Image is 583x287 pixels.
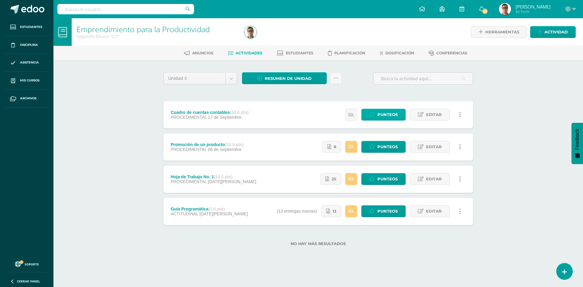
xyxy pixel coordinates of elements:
[361,141,406,153] a: Punteos
[77,25,237,33] h1: Emprendimiento para la Productividad
[377,141,398,152] span: Punteos
[199,211,248,216] span: [DATE][PERSON_NAME]
[20,60,39,65] span: Asistencia
[426,109,442,120] span: Editar
[530,26,576,38] a: Actividad
[184,48,213,58] a: Anuncios
[377,109,398,120] span: Punteos
[334,141,336,152] span: 8
[236,51,262,55] span: Actividades
[426,141,442,152] span: Editar
[429,48,467,58] a: Conferencias
[332,173,336,185] span: 25
[171,179,207,184] span: PROCEDIMENTAL
[361,109,406,121] a: Punteos
[20,43,38,47] span: Disciplina
[171,147,207,152] span: PROCEDIMENTAL
[20,25,42,29] span: Estudiantes
[332,206,336,217] span: 13
[5,54,49,72] a: Asistencia
[286,51,313,55] span: Estudiantes
[471,26,527,38] a: Herramientas
[171,174,256,179] div: Hoja de Trabajo No. 1
[17,279,40,283] span: Cerrar panel
[373,73,473,84] input: Busca la actividad aquí...
[385,51,414,55] span: Dosificación
[277,48,313,58] a: Estudiantes
[242,72,327,84] a: Resumen de unidad
[230,110,248,115] strong: (10.0 pts)
[225,142,244,147] strong: (10.0 pts)
[7,260,46,268] a: Soporte
[20,78,39,83] span: Mis cursos
[328,48,365,58] a: Planificación
[163,241,473,246] label: No hay más resultados
[171,142,244,147] div: Promoción de un producto
[377,173,398,185] span: Punteos
[499,3,511,15] img: 4c9214d6dc3ad1af441a6e04af4808ea.png
[361,173,406,185] a: Punteos
[5,72,49,90] a: Mis cursos
[20,96,36,101] span: Archivos
[516,9,551,14] span: Mi Perfil
[168,73,221,84] span: Unidad 3
[571,123,583,164] button: Feedback - Mostrar encuesta
[5,36,49,54] a: Disciplina
[57,4,194,14] input: Busca un usuario...
[214,174,232,179] strong: (10.0 pts)
[574,129,580,150] span: Feedback
[5,18,49,36] a: Estudiantes
[380,48,414,58] a: Dosificación
[171,115,207,120] span: PROCEDIMENTAL
[192,51,213,55] span: Anuncios
[334,51,365,55] span: Planificación
[320,173,341,185] a: 25
[208,147,242,152] span: 06 de Septiembre
[377,206,398,217] span: Punteos
[208,179,256,184] span: [DATE][PERSON_NAME]
[482,8,488,15] span: 28
[77,33,237,39] div: Segundo Básico '2.2'
[322,141,341,153] a: 8
[516,4,551,10] span: [PERSON_NAME]
[77,24,210,34] a: Emprendimiento para la Productividad
[164,73,237,84] a: Unidad 3
[171,211,198,216] span: ACTITUDINAL
[426,206,442,217] span: Editar
[485,26,519,38] span: Herramientas
[544,26,568,38] span: Actividad
[265,73,312,84] span: Resumen de unidad
[208,207,225,211] strong: (1.0 pts)
[426,173,442,185] span: Editar
[208,115,242,120] span: 17 de Septiembre
[171,110,249,115] div: Cuadro de cuentas contables
[436,51,467,55] span: Conferencias
[171,207,248,211] div: Guía Programática
[228,48,262,58] a: Actividades
[25,262,39,266] span: Soporte
[5,90,49,108] a: Archivos
[361,205,406,217] a: Punteos
[244,26,257,38] img: 4c9214d6dc3ad1af441a6e04af4808ea.png
[321,205,341,217] a: 13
